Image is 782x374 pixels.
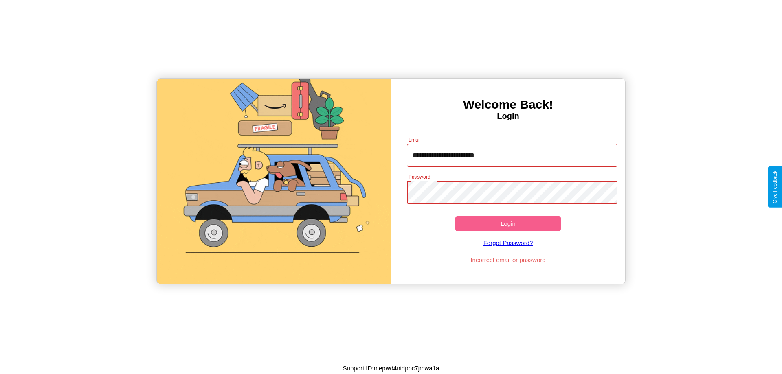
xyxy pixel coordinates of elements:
[403,254,614,265] p: Incorrect email or password
[772,171,778,203] div: Give Feedback
[409,136,421,143] label: Email
[391,112,625,121] h4: Login
[343,363,439,374] p: Support ID: mepwd4nidppc7jmwa1a
[409,173,430,180] label: Password
[157,79,391,284] img: gif
[391,98,625,112] h3: Welcome Back!
[455,216,561,231] button: Login
[403,231,614,254] a: Forgot Password?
